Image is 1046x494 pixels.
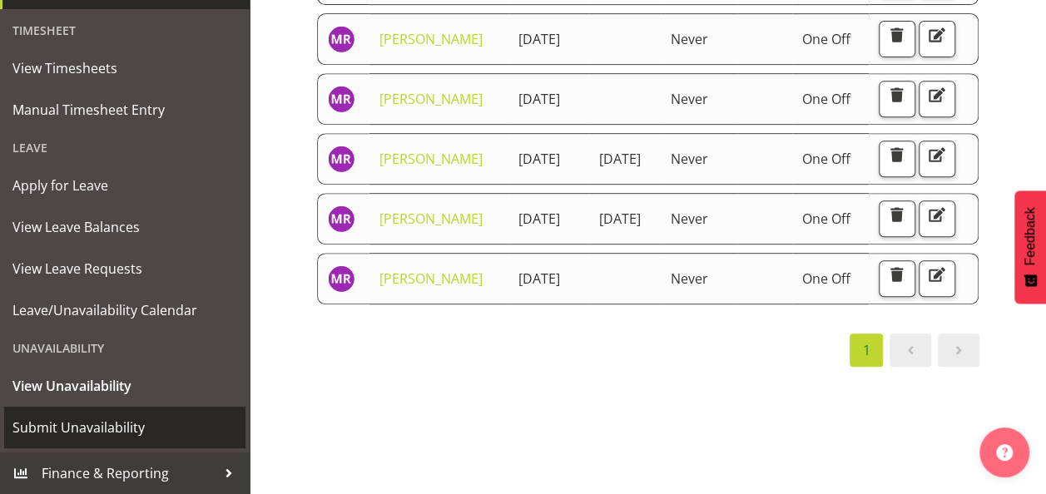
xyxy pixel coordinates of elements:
[518,90,560,108] span: [DATE]
[919,260,955,297] button: Edit Unavailability
[328,146,354,172] img: minu-rana11870.jpg
[4,248,245,289] a: View Leave Requests
[802,90,850,108] span: One Off
[671,30,708,48] span: Never
[671,269,708,288] span: Never
[328,205,354,232] img: minu-rana11870.jpg
[919,81,955,117] button: Edit Unavailability
[328,26,354,52] img: minu-rana11870.jpg
[802,210,850,228] span: One Off
[879,81,915,117] button: Delete Unavailability
[12,97,237,122] span: Manual Timesheet Entry
[379,269,483,288] a: [PERSON_NAME]
[4,365,245,407] a: View Unavailability
[802,269,850,288] span: One Off
[12,256,237,281] span: View Leave Requests
[518,30,560,48] span: [DATE]
[379,90,483,108] a: [PERSON_NAME]
[802,30,850,48] span: One Off
[4,331,245,365] div: Unavailability
[12,373,237,398] span: View Unavailability
[919,21,955,57] button: Edit Unavailability
[12,173,237,198] span: Apply for Leave
[4,89,245,131] a: Manual Timesheet Entry
[919,200,955,237] button: Edit Unavailability
[328,265,354,292] img: minu-rana11870.jpg
[4,289,245,331] a: Leave/Unavailability Calendar
[12,415,237,440] span: Submit Unavailability
[42,461,216,486] span: Finance & Reporting
[328,86,354,112] img: minu-rana11870.jpg
[4,165,245,206] a: Apply for Leave
[379,30,483,48] a: [PERSON_NAME]
[996,444,1013,461] img: help-xxl-2.png
[879,141,915,177] button: Delete Unavailability
[671,150,708,168] span: Never
[879,260,915,297] button: Delete Unavailability
[4,407,245,448] a: Submit Unavailability
[518,150,560,168] span: [DATE]
[4,13,245,47] div: Timesheet
[1014,190,1046,304] button: Feedback - Show survey
[379,210,483,228] a: [PERSON_NAME]
[4,47,245,89] a: View Timesheets
[919,141,955,177] button: Edit Unavailability
[4,131,245,165] div: Leave
[879,200,915,237] button: Delete Unavailability
[379,150,483,168] a: [PERSON_NAME]
[12,298,237,323] span: Leave/Unavailability Calendar
[671,210,708,228] span: Never
[12,56,237,81] span: View Timesheets
[4,206,245,248] a: View Leave Balances
[879,21,915,57] button: Delete Unavailability
[599,150,641,168] span: [DATE]
[12,215,237,240] span: View Leave Balances
[518,210,560,228] span: [DATE]
[599,210,641,228] span: [DATE]
[518,269,560,288] span: [DATE]
[1023,207,1038,265] span: Feedback
[802,150,850,168] span: One Off
[671,90,708,108] span: Never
